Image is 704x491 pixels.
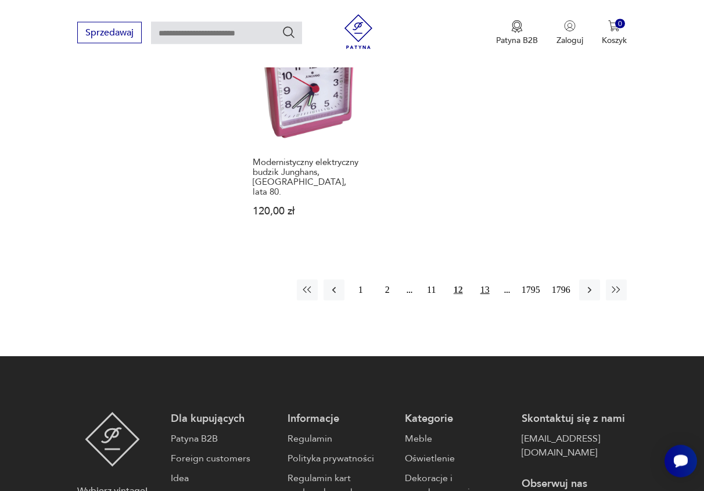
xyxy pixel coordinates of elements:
button: Patyna B2B [496,20,538,45]
button: 11 [421,279,442,300]
button: 0Koszyk [602,20,627,45]
a: [EMAIL_ADDRESS][DOMAIN_NAME] [522,432,627,460]
p: 120,00 zł [253,206,361,216]
a: Modernistyczny elektryczny budzik Junghans, Niemcy, lata 80.Modernistyczny elektryczny budzik Jun... [247,30,366,239]
a: Oświetlenie [405,451,510,465]
a: Sprzedawaj [77,29,142,37]
button: 12 [448,279,469,300]
button: 1795 [519,279,543,300]
p: Dla kupujących [171,412,276,426]
button: 1 [350,279,371,300]
button: 13 [475,279,495,300]
iframe: Smartsupp widget button [665,445,697,477]
p: Skontaktuj się z nami [522,412,627,426]
a: Foreign customers [171,451,276,465]
p: Koszyk [602,34,627,45]
h3: Modernistyczny elektryczny budzik Junghans, [GEOGRAPHIC_DATA], lata 80. [253,157,361,197]
button: Zaloguj [556,20,583,45]
p: Patyna B2B [496,34,538,45]
a: Meble [405,432,510,446]
a: Idea [171,471,276,485]
a: Ikona medaluPatyna B2B [496,20,538,45]
img: Patyna - sklep z meblami i dekoracjami vintage [341,14,376,49]
div: 0 [615,19,625,28]
button: 1796 [549,279,573,300]
a: Patyna B2B [171,432,276,446]
img: Ikonka użytkownika [564,20,576,31]
img: Ikona medalu [511,20,523,33]
p: Kategorie [405,412,510,426]
p: Informacje [288,412,393,426]
button: Szukaj [282,25,296,39]
button: Sprzedawaj [77,21,142,43]
a: Regulamin [288,432,393,446]
button: 2 [377,279,398,300]
p: Obserwuj nas [522,477,627,491]
img: Ikona koszyka [608,20,620,31]
a: Polityka prywatności [288,451,393,465]
img: Patyna - sklep z meblami i dekoracjami vintage [85,412,140,467]
p: Zaloguj [556,34,583,45]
